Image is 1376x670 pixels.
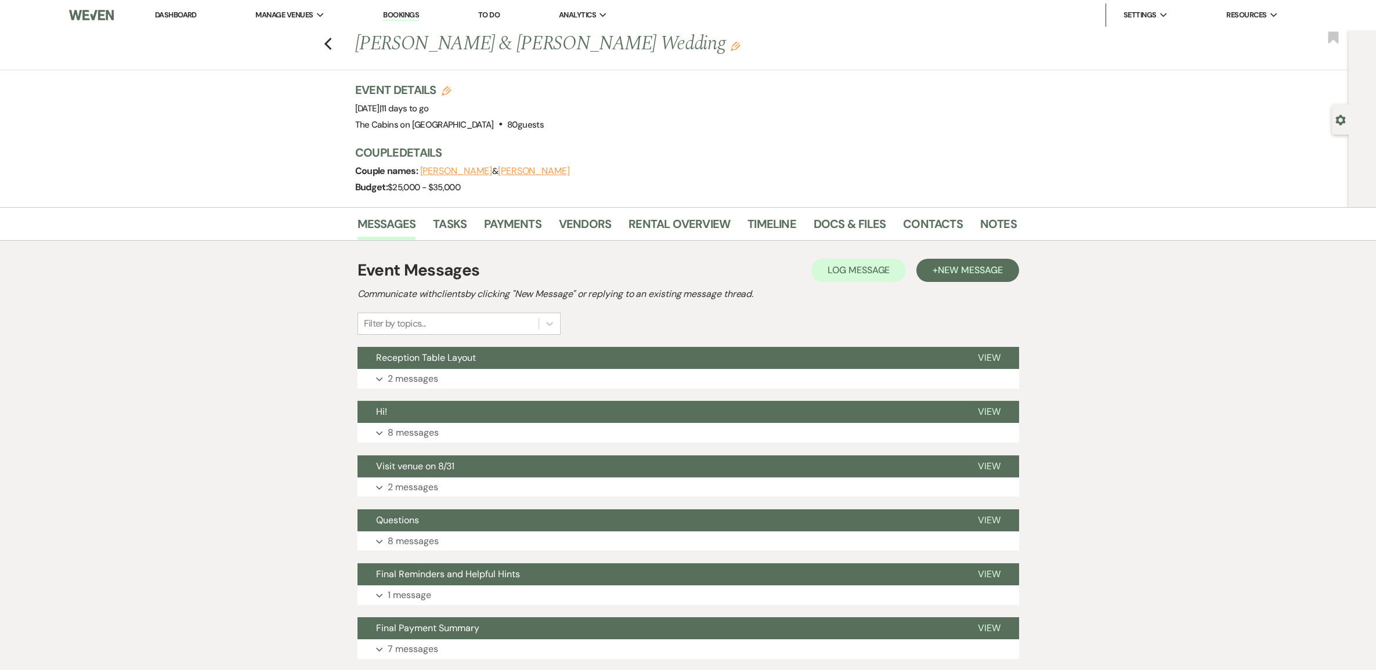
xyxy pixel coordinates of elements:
[381,103,429,114] span: 11 days to go
[629,215,730,240] a: Rental Overview
[959,617,1019,639] button: View
[355,82,544,98] h3: Event Details
[959,455,1019,477] button: View
[357,477,1019,497] button: 2 messages
[357,258,480,283] h1: Event Messages
[376,352,476,364] span: Reception Table Layout
[959,347,1019,369] button: View
[355,181,388,193] span: Budget:
[357,369,1019,389] button: 2 messages
[1124,9,1157,21] span: Settings
[420,166,492,176] button: [PERSON_NAME]
[420,165,570,177] span: &
[978,460,1001,472] span: View
[357,563,959,585] button: Final Reminders and Helpful Hints
[376,568,520,580] span: Final Reminders and Helpful Hints
[357,423,1019,443] button: 8 messages
[916,259,1019,282] button: +New Message
[814,215,886,240] a: Docs & Files
[357,509,959,531] button: Questions
[355,144,1005,161] h3: Couple Details
[507,119,544,131] span: 80 guests
[357,617,959,639] button: Final Payment Summary
[559,215,611,240] a: Vendors
[388,480,438,495] p: 2 messages
[484,215,541,240] a: Payments
[388,534,439,549] p: 8 messages
[388,588,431,603] p: 1 message
[433,215,467,240] a: Tasks
[357,215,416,240] a: Messages
[376,405,387,418] span: Hi!
[828,264,890,276] span: Log Message
[938,264,1002,276] span: New Message
[355,119,494,131] span: The Cabins on [GEOGRAPHIC_DATA]
[388,182,460,193] span: $25,000 - $35,000
[959,563,1019,585] button: View
[959,509,1019,531] button: View
[747,215,796,240] a: Timeline
[376,460,454,472] span: Visit venue on 8/31
[364,317,426,331] div: Filter by topics...
[903,215,963,240] a: Contacts
[355,165,420,177] span: Couple names:
[357,455,959,477] button: Visit venue on 8/31
[478,10,500,20] a: To Do
[355,103,429,114] span: [DATE]
[978,352,1001,364] span: View
[978,568,1001,580] span: View
[255,9,313,21] span: Manage Venues
[1226,9,1266,21] span: Resources
[155,10,197,20] a: Dashboard
[388,371,438,386] p: 2 messages
[559,9,596,21] span: Analytics
[978,405,1001,418] span: View
[357,585,1019,605] button: 1 message
[380,103,429,114] span: |
[357,347,959,369] button: Reception Table Layout
[978,622,1001,634] span: View
[731,41,740,51] button: Edit
[383,10,419,21] a: Bookings
[498,166,570,176] button: [PERSON_NAME]
[959,401,1019,423] button: View
[376,622,479,634] span: Final Payment Summary
[69,3,114,27] img: Weven Logo
[980,215,1017,240] a: Notes
[388,425,439,440] p: 8 messages
[811,259,906,282] button: Log Message
[388,642,438,657] p: 7 messages
[1335,114,1346,125] button: Open lead details
[357,287,1019,301] h2: Communicate with clients by clicking "New Message" or replying to an existing message thread.
[355,30,875,58] h1: [PERSON_NAME] & [PERSON_NAME] Wedding
[357,531,1019,551] button: 8 messages
[376,514,419,526] span: Questions
[978,514,1001,526] span: View
[357,639,1019,659] button: 7 messages
[357,401,959,423] button: Hi!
